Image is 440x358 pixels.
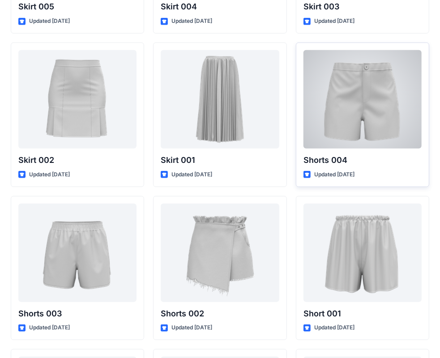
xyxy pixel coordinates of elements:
p: Updated [DATE] [29,17,70,26]
p: Shorts 003 [18,307,137,320]
a: Shorts 003 [18,204,137,302]
p: Updated [DATE] [314,323,355,332]
p: Shorts 002 [161,307,279,320]
p: Updated [DATE] [171,17,212,26]
p: Skirt 003 [303,0,422,13]
p: Updated [DATE] [314,17,355,26]
p: Skirt 001 [161,154,279,166]
p: Updated [DATE] [314,170,355,179]
p: Updated [DATE] [171,170,212,179]
a: Skirt 001 [161,50,279,149]
a: Short 001 [303,204,422,302]
p: Updated [DATE] [29,323,70,332]
a: Shorts 002 [161,204,279,302]
p: Skirt 005 [18,0,137,13]
p: Updated [DATE] [29,170,70,179]
a: Shorts 004 [303,50,422,149]
p: Updated [DATE] [171,323,212,332]
p: Shorts 004 [303,154,422,166]
p: Short 001 [303,307,422,320]
p: Skirt 002 [18,154,137,166]
p: Skirt 004 [161,0,279,13]
a: Skirt 002 [18,50,137,149]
